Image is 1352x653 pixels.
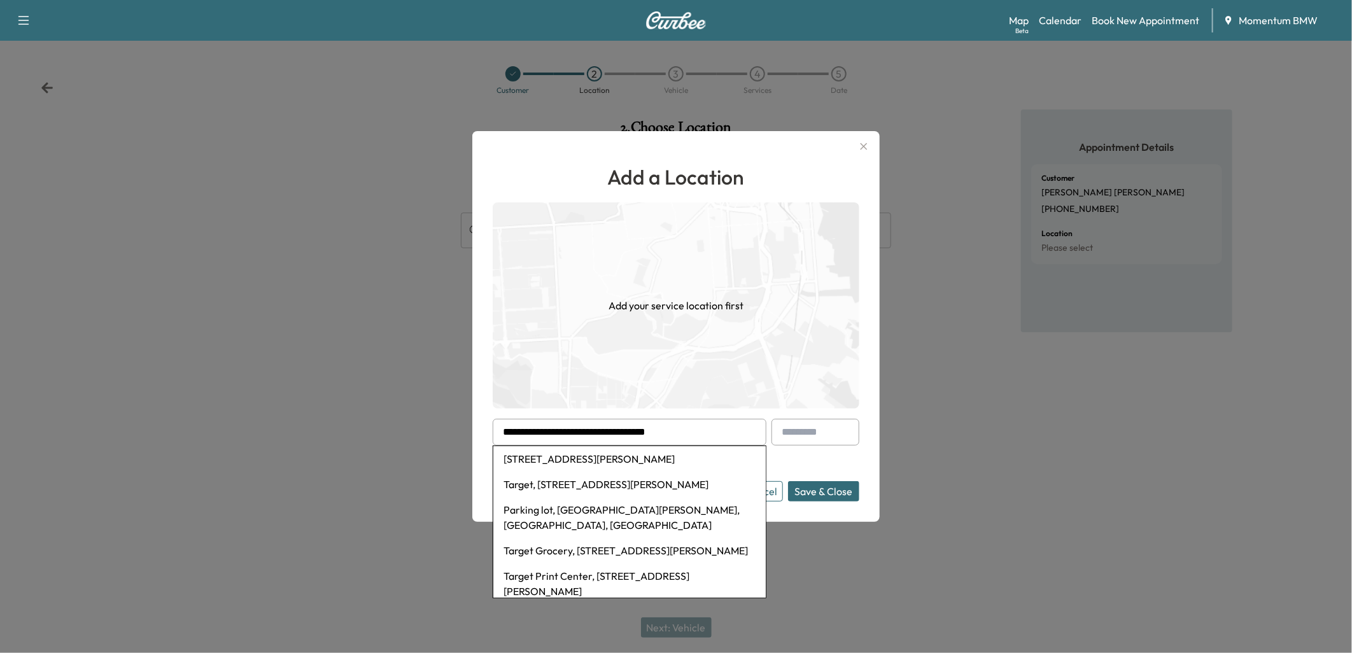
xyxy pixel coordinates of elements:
img: Curbee Logo [645,11,707,29]
li: [STREET_ADDRESS][PERSON_NAME] [493,446,766,472]
span: Momentum BMW [1239,13,1318,28]
a: Calendar [1039,13,1081,28]
h1: Add a Location [493,162,859,192]
li: Parking lot, [GEOGRAPHIC_DATA][PERSON_NAME], [GEOGRAPHIC_DATA], [GEOGRAPHIC_DATA] [493,497,766,538]
li: Target Grocery, [STREET_ADDRESS][PERSON_NAME] [493,538,766,563]
h1: Add your service location first [609,298,743,313]
li: Target Print Center, [STREET_ADDRESS][PERSON_NAME] [493,563,766,604]
a: Book New Appointment [1092,13,1199,28]
a: MapBeta [1009,13,1029,28]
li: Target, [STREET_ADDRESS][PERSON_NAME] [493,472,766,497]
button: Save & Close [788,481,859,502]
img: empty-map-CL6vilOE.png [493,202,859,409]
div: Beta [1015,26,1029,36]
